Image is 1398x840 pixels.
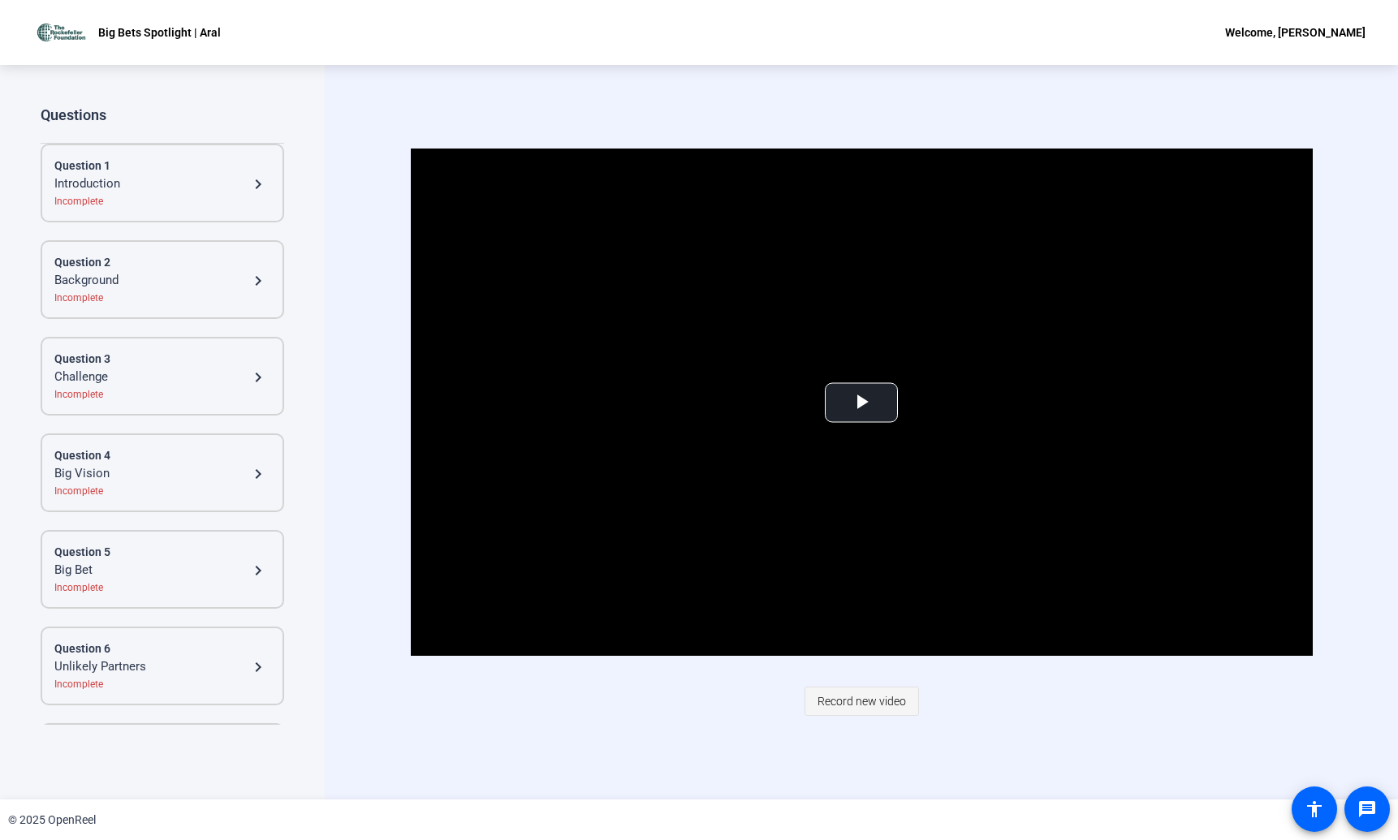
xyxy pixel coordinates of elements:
div: Incomplete [54,387,270,402]
div: Question 3 [54,351,270,368]
div: Incomplete [54,484,270,498]
mat-icon: navigate_next [248,174,268,194]
p: Big Bets Spotlight | Aral [98,23,221,42]
mat-icon: message [1357,799,1377,819]
div: Big Vision [54,464,248,484]
div: Challenge [54,368,248,387]
div: Unlikely Partners [54,657,248,677]
div: Incomplete [54,677,270,691]
div: Question 2 [54,254,270,271]
div: Big Bet [54,561,248,580]
mat-icon: navigate_next [248,368,268,387]
div: Incomplete [54,194,270,209]
div: Incomplete [54,291,270,305]
div: Incomplete [54,580,270,595]
div: Question 6 [54,640,270,657]
div: Background [54,271,248,291]
mat-icon: navigate_next [248,464,268,484]
mat-icon: navigate_next [248,561,268,580]
button: Record new video [805,687,919,716]
div: Questions [41,106,284,125]
button: Play Video [825,382,898,422]
div: Question 5 [54,544,270,561]
span: Record new video [818,686,906,717]
mat-icon: accessibility [1305,799,1324,819]
mat-icon: navigate_next [248,657,268,677]
div: Question 4 [54,447,270,464]
div: Introduction [54,174,248,194]
mat-icon: navigate_next [248,271,268,291]
div: © 2025 OpenReel [8,812,96,829]
div: Welcome, [PERSON_NAME] [1225,23,1366,42]
img: OpenReel logo [32,16,90,49]
div: Video Player [411,149,1313,656]
div: Question 1 [54,157,270,174]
